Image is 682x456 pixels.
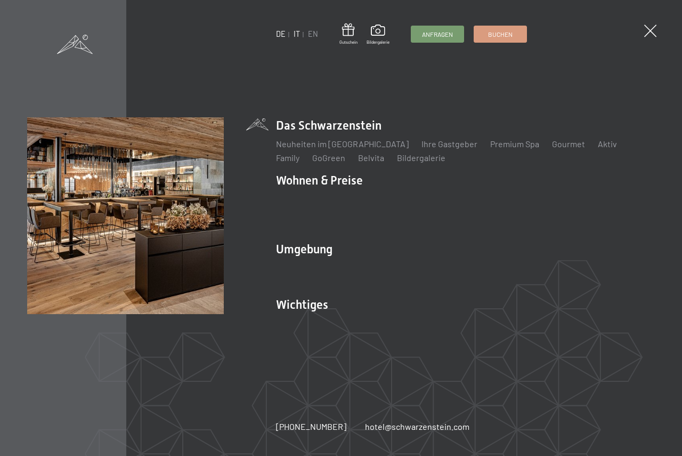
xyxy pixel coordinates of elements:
span: [PHONE_NUMBER] [276,421,346,431]
a: Bildergalerie [367,25,389,45]
a: EN [308,29,318,38]
a: [PHONE_NUMBER] [276,421,346,433]
a: Premium Spa [490,139,539,149]
span: Buchen [488,30,513,39]
a: Gourmet [552,139,585,149]
a: Ihre Gastgeber [421,139,477,149]
a: Belvita [358,153,384,163]
span: Bildergalerie [367,39,389,45]
span: Anfragen [422,30,453,39]
a: hotel@schwarzenstein.com [365,421,469,433]
a: Neuheiten im [GEOGRAPHIC_DATA] [276,139,409,149]
a: Anfragen [411,26,464,42]
span: Gutschein [339,39,358,45]
a: IT [294,29,300,38]
a: Buchen [474,26,526,42]
a: GoGreen [312,153,345,163]
a: DE [276,29,286,38]
a: Aktiv [598,139,617,149]
a: Family [276,153,299,163]
a: Bildergalerie [397,153,445,163]
a: Gutschein [339,23,358,45]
